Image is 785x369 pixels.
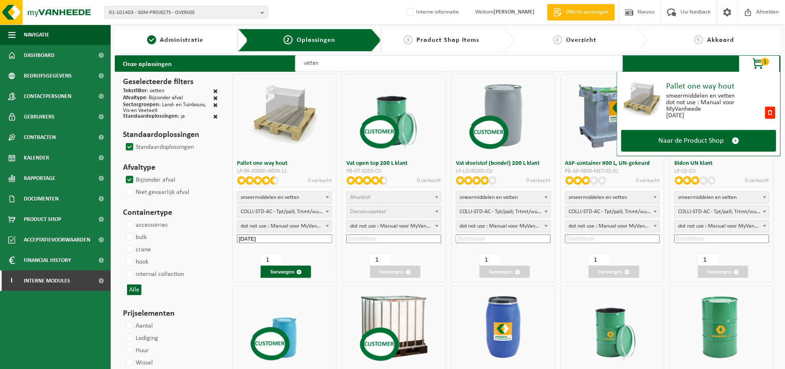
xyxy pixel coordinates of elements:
input: 1 [260,253,282,266]
img: LP-LD-00200-CU [469,80,538,150]
div: LP-PA-00000-WDN-11 [237,169,332,174]
label: crane [124,244,151,256]
span: 1 [147,35,156,44]
span: Dashboard [24,45,55,66]
label: Lediging [124,332,158,344]
a: 2Oplossingen [254,35,365,45]
a: Offerte aanvragen [547,4,615,20]
span: dot not use : Manual voor MyVanheede [675,220,769,232]
span: Standaardoplossingen [123,113,178,119]
button: Toevoegen [589,266,639,278]
span: smeermiddelen en vetten [456,191,551,204]
span: Tekstfilter [123,88,147,94]
button: Alle [127,285,141,295]
span: 4 [553,35,562,44]
a: 5Akkoord [652,35,777,45]
span: smeermiddelen en vetten [675,192,769,203]
input: Zoeken [295,55,623,72]
h3: Bidon UN klant [675,160,769,166]
input: 1 [697,253,719,266]
h2: Onze oplossingen [115,55,180,72]
strong: [PERSON_NAME] [494,9,535,15]
label: bulk [124,231,147,244]
h3: ASP-container 800 L, UN-gekeurd [565,160,660,166]
span: 01-101403 - SDM-PROJECTS - OVERIJSE [109,7,257,19]
h3: Vat vloeistof (bondel) 200 L klant [456,160,551,166]
span: COLLI-STD-AC - Tpt/pall; Trtmt/wu (SP-M-000026) [675,206,769,218]
span: Kalender [24,148,49,168]
img: LP-PA-00000-WDN-11 [250,80,319,150]
input: Startdatum [675,235,769,243]
div: LP-LD-00200-CU [456,169,551,174]
span: Oplossingen [297,37,335,43]
label: accessoiries [124,219,168,231]
h3: Prijselementen [123,307,218,320]
button: Toevoegen [480,266,530,278]
div: PB-AP-0800-MET-02-01 [565,169,660,174]
div: LP-LD-CU [675,169,769,174]
span: I [8,271,16,291]
input: Startdatum [565,235,660,243]
div: Pallet one way hout [667,82,776,91]
div: : Bijzonder afval [123,95,183,102]
h3: Geselecteerde filters [123,76,218,88]
span: smeermiddelen en vetten [237,192,331,203]
span: Overzicht [567,37,597,43]
button: Toevoegen [261,266,311,278]
input: 1 [369,253,391,266]
h3: Afvaltype [123,162,218,174]
label: Interne informatie [405,6,459,18]
span: dot not use : Manual voor MyVanheede [675,221,769,232]
span: Financial History [24,250,71,271]
h3: Pallet one way hout [237,160,332,166]
span: dot not use : Manual voor MyVanheede [456,221,550,232]
span: COLLI-STD-AC - Tpt/pall; Trtmt/wu (SP-M-000026) [566,206,660,218]
img: PB-OT-0200-MET-00-02 [578,292,648,362]
span: Afvalstof [350,194,370,200]
span: Navigatie [24,25,49,45]
span: smeermiddelen en vetten [237,191,332,204]
span: COLLI-STD-AC - Tpt/pall; Trtmt/wu (SP-M-000026) [565,206,660,218]
span: Product Shop [24,209,61,230]
label: internal collection [124,268,184,280]
span: COLLI-STD-AC - Tpt/pall; Trtmt/wu (SP-M-000026) [456,206,550,218]
div: PB-OT-0200-CU [346,169,441,174]
span: dot not use : Manual voor MyVanheede [237,221,331,232]
p: 0 verkocht [308,176,332,185]
span: dot not use : Manual voor MyVanheede [347,221,441,232]
button: Toevoegen [370,266,421,278]
span: COLLI-STD-AC - Tpt/pall; Trtmt/wu (SP-M-000026) [237,206,331,218]
p: 0 verkocht [636,176,660,185]
div: : ja [123,114,185,121]
img: LP-OT-00060-CU [250,292,319,362]
input: 1 [588,253,610,266]
span: Afvaltype [123,95,146,101]
button: 01-101403 - SDM-PROJECTS - OVERIJSE [105,6,268,18]
span: Administratie [160,37,204,43]
span: Gebruikers [24,107,55,127]
h3: Vat open top 200 L klant [346,160,441,166]
label: Aantal [124,320,153,332]
span: 1 [761,58,769,66]
input: 1 [479,253,501,266]
label: Standaardoplossingen [124,141,194,153]
input: Startdatum [456,235,551,243]
img: LP-LD-00200-MET-21 [687,292,757,362]
span: 5 [694,35,703,44]
div: smeermiddelen en vetten [667,93,765,99]
span: smeermiddelen en vetten [566,192,660,203]
img: PB-AP-0800-MET-02-01 [578,80,648,150]
span: dot not use : Manual voor MyVanheede [346,220,441,232]
span: Naar de Product Shop [659,137,724,145]
span: Offerte aanvragen [564,8,611,16]
label: Niet gevaarlijk afval [124,186,189,198]
span: Akkoord [708,37,735,43]
span: COLLI-STD-AC - Tpt/pall; Trtmt/wu (SP-M-000026) [237,206,332,218]
input: Startdatum [346,235,441,243]
span: smeermiddelen en vetten [456,192,550,203]
label: Wissel [124,357,153,369]
span: Product Shop Items [417,37,480,43]
label: Bijzonder afval [124,174,175,186]
img: PB-IC-CU [359,292,429,362]
span: smeermiddelen en vetten [565,191,660,204]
